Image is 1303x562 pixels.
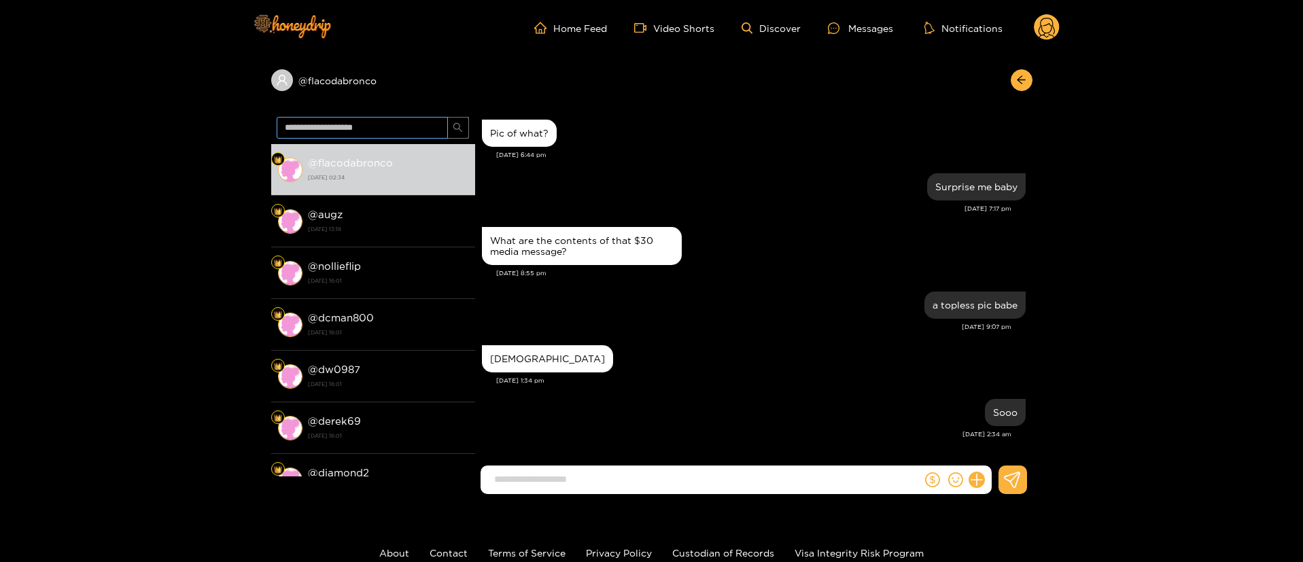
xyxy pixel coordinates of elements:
button: Notifications [920,21,1007,35]
img: conversation [278,158,302,182]
div: Messages [828,20,893,36]
div: [DATE] 7:17 pm [482,204,1011,213]
img: Fan Level [274,259,282,267]
a: Home Feed [534,22,607,34]
div: [DATE] 8:55 pm [496,268,1026,278]
span: dollar [925,472,940,487]
strong: @ dcman800 [308,312,374,323]
strong: @ flacodabronco [308,157,393,169]
div: [DEMOGRAPHIC_DATA] [490,353,605,364]
div: [DATE] 2:34 am [482,429,1011,439]
strong: @ derek69 [308,415,361,427]
a: Video Shorts [634,22,714,34]
img: conversation [278,313,302,337]
div: a topless pic babe [933,300,1018,311]
span: search [453,122,463,134]
div: Sep. 19, 7:17 pm [927,173,1026,200]
button: search [447,117,469,139]
img: Fan Level [274,362,282,370]
div: [DATE] 6:44 pm [496,150,1026,160]
a: About [379,548,409,558]
strong: [DATE] 16:01 [308,326,468,338]
img: Fan Level [274,156,282,164]
img: Fan Level [274,414,282,422]
div: Oct. 4, 1:34 pm [482,345,613,372]
div: Oct. 1, 8:55 pm [482,227,682,265]
div: Sooo [993,407,1018,418]
span: smile [948,472,963,487]
a: Discover [742,22,801,34]
div: [DATE] 1:34 pm [496,376,1026,385]
span: video-camera [634,22,653,34]
div: Oct. 1, 9:07 pm [924,292,1026,319]
strong: [DATE] 16:01 [308,378,468,390]
strong: @ diamond2 [308,467,369,478]
strong: [DATE] 16:01 [308,275,468,287]
div: Oct. 5, 2:34 am [985,399,1026,426]
img: Fan Level [274,207,282,215]
span: user [276,74,288,86]
img: conversation [278,416,302,440]
strong: @ nollieflip [308,260,361,272]
strong: @ augz [308,209,343,220]
strong: [DATE] 16:01 [308,429,468,442]
img: conversation [278,364,302,389]
div: Surprise me baby [935,181,1018,192]
strong: @ dw0987 [308,364,360,375]
img: conversation [278,209,302,234]
a: Contact [430,548,468,558]
img: conversation [278,261,302,285]
button: arrow-left [1011,69,1032,91]
a: Custodian of Records [672,548,774,558]
button: dollar [922,470,943,490]
a: Visa Integrity Risk Program [795,548,924,558]
img: Fan Level [274,466,282,474]
div: What are the contents of that $30 media message? [490,235,674,257]
a: Privacy Policy [586,548,652,558]
span: home [534,22,553,34]
div: Sep. 19, 6:44 pm [482,120,557,147]
div: @flacodabronco [271,69,475,91]
a: Terms of Service [488,548,566,558]
div: [DATE] 9:07 pm [482,322,1011,332]
strong: [DATE] 13:18 [308,223,468,235]
span: arrow-left [1016,75,1026,86]
strong: [DATE] 02:34 [308,171,468,183]
div: Pic of what? [490,128,549,139]
img: conversation [278,468,302,492]
img: Fan Level [274,311,282,319]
